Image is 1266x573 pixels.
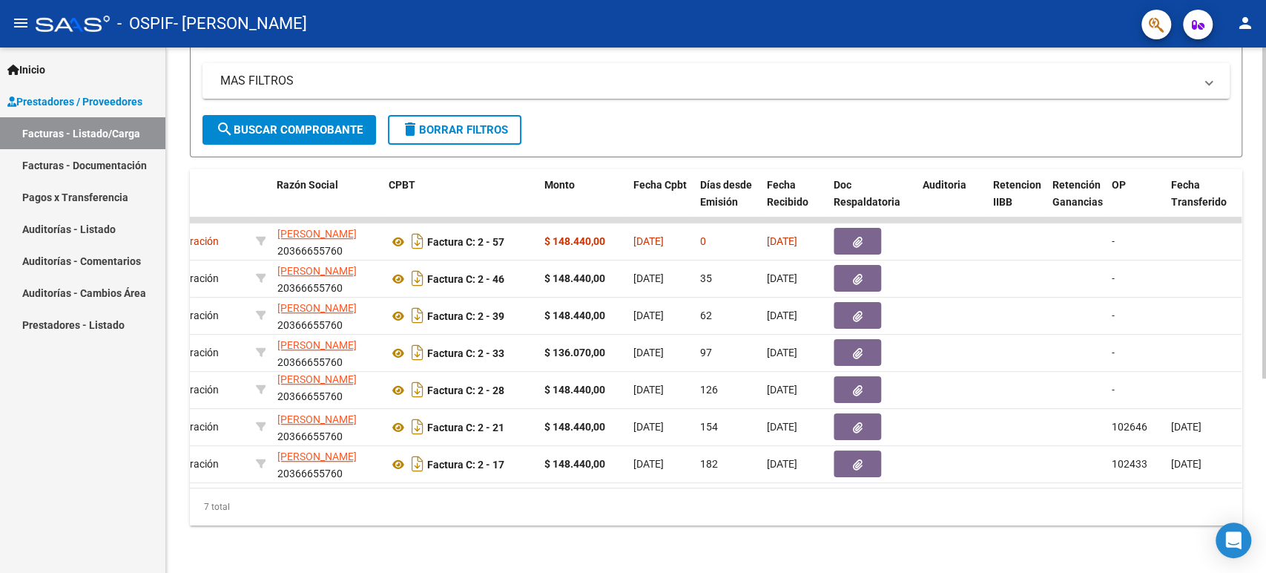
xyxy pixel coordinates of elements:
datatable-header-cell: Fecha Recibido [760,169,827,235]
span: 102433 [1112,458,1147,470]
strong: Factura C: 2 - 21 [427,422,504,433]
span: 182 [700,458,718,470]
span: - [1112,384,1115,396]
strong: $ 148.440,00 [544,235,605,247]
strong: Factura C: 2 - 46 [427,273,504,285]
span: [DATE] [633,384,664,396]
i: Descargar documento [408,341,427,364]
span: [DATE] [633,421,664,433]
mat-icon: person [1236,14,1254,32]
span: - [1112,347,1115,358]
div: 20366655760 [277,263,377,294]
div: 7 total [190,488,1242,525]
strong: Factura C: 2 - 39 [427,310,504,322]
span: Monto [544,179,574,191]
span: [DATE] [767,384,797,396]
strong: $ 148.440,00 [544,384,605,396]
span: - [1112,235,1115,247]
div: 20366655760 [277,337,377,368]
span: [DATE] [1171,421,1201,433]
span: Fecha Cpbt [633,179,686,191]
datatable-header-cell: OP [1105,169,1164,235]
span: 154 [700,421,718,433]
datatable-header-cell: Razón Social [271,169,382,235]
span: [DATE] [633,458,664,470]
span: [DATE] [767,272,797,284]
datatable-header-cell: Días desde Emisión [693,169,760,235]
span: Buscar Comprobante [216,123,363,137]
span: [PERSON_NAME] [277,302,357,314]
strong: Factura C: 2 - 57 [427,236,504,248]
div: 20366655760 [277,300,377,331]
strong: Factura C: 2 - 28 [427,384,504,396]
button: Buscar Comprobante [202,115,376,145]
span: Razón Social [277,179,338,191]
i: Descargar documento [408,415,427,439]
div: 20366655760 [277,226,377,257]
span: Auditoria [922,179,966,191]
span: [DATE] [633,347,664,358]
strong: $ 148.440,00 [544,310,605,321]
mat-icon: delete [401,120,419,138]
strong: $ 148.440,00 [544,458,605,470]
span: 0 [700,235,706,247]
datatable-header-cell: Retencion IIBB [986,169,1046,235]
strong: $ 148.440,00 [544,421,605,433]
span: 97 [700,347,712,358]
span: [DATE] [633,310,664,321]
mat-icon: search [216,120,234,138]
i: Descargar documento [408,266,427,290]
datatable-header-cell: Fecha Cpbt [627,169,693,235]
datatable-header-cell: Retención Ganancias [1046,169,1105,235]
span: [PERSON_NAME] [277,339,357,351]
span: Días desde Emisión [699,179,751,208]
span: 35 [700,272,712,284]
span: [PERSON_NAME] [277,265,357,277]
span: Retención Ganancias [1052,179,1102,208]
div: Open Intercom Messenger [1216,523,1251,558]
datatable-header-cell: Fecha Transferido [1164,169,1246,235]
div: 20366655760 [277,448,377,479]
mat-expansion-panel-header: MAS FILTROS [202,63,1230,99]
datatable-header-cell: Doc Respaldatoria [827,169,916,235]
span: Borrar Filtros [401,123,508,137]
span: [PERSON_NAME] [277,413,357,425]
strong: $ 148.440,00 [544,272,605,284]
i: Descargar documento [408,452,427,476]
span: - [1112,272,1115,284]
span: [DATE] [1171,458,1201,470]
span: [PERSON_NAME] [277,451,357,462]
div: 20366655760 [277,411,377,442]
span: Fecha Recibido [766,179,808,208]
span: [DATE] [633,272,664,284]
datatable-header-cell: Monto [538,169,627,235]
span: Retencion IIBB [992,179,1041,208]
datatable-header-cell: Auditoria [916,169,986,235]
strong: Factura C: 2 - 17 [427,459,504,471]
strong: $ 136.070,00 [544,347,605,358]
i: Descargar documento [408,304,427,327]
span: OP [1111,179,1125,191]
span: - OSPIF [117,7,174,40]
strong: Factura C: 2 - 33 [427,347,504,359]
span: 126 [700,384,718,396]
span: [PERSON_NAME] [277,228,357,240]
span: Doc Respaldatoria [833,179,900,208]
span: - [PERSON_NAME] [174,7,307,40]
span: [DATE] [767,347,797,358]
span: [DATE] [633,235,664,247]
span: 102646 [1112,421,1147,433]
i: Descargar documento [408,229,427,253]
span: [DATE] [767,310,797,321]
datatable-header-cell: Area [149,169,249,235]
mat-panel-title: MAS FILTROS [220,73,1194,89]
span: 62 [700,310,712,321]
span: [DATE] [767,421,797,433]
datatable-header-cell: CPBT [382,169,538,235]
div: 20366655760 [277,374,377,405]
span: Prestadores / Proveedores [7,94,142,110]
span: Inicio [7,62,45,78]
button: Borrar Filtros [388,115,521,145]
span: [DATE] [767,235,797,247]
i: Descargar documento [408,378,427,402]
